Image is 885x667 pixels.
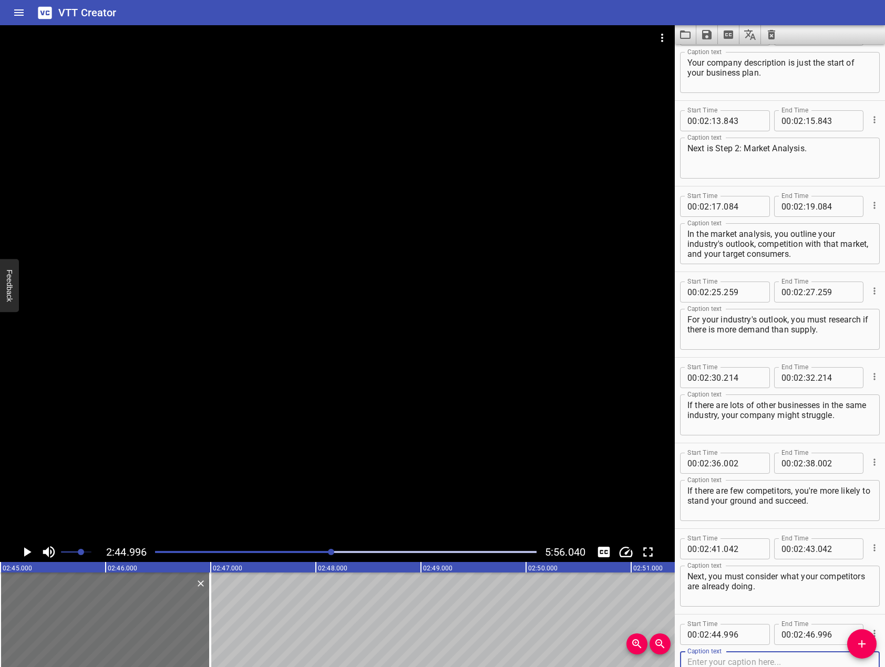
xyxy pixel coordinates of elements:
span: . [816,110,818,131]
input: 43 [806,538,816,559]
input: 00 [781,538,791,559]
input: 00 [781,110,791,131]
span: : [709,196,712,217]
input: 00 [687,538,697,559]
span: . [816,538,818,559]
span: . [722,196,724,217]
input: 17 [712,196,722,217]
span: . [816,282,818,303]
button: Video Options [650,25,675,50]
button: Translate captions [739,25,761,44]
button: Cue Options [868,370,881,383]
input: 36 [712,453,722,474]
span: . [722,282,724,303]
input: 00 [687,624,697,645]
textarea: Next, you must consider what your competitors are already doing. [687,571,872,601]
input: 259 [724,282,762,303]
button: Cue Options [868,541,881,555]
text: 02:47.000 [213,565,242,572]
input: 00 [687,110,697,131]
svg: Translate captions [744,28,756,41]
text: 02:49.000 [423,565,452,572]
button: Zoom Out [650,633,671,654]
input: 44 [712,624,722,645]
input: 02 [699,196,709,217]
span: : [697,453,699,474]
span: : [804,538,806,559]
span: . [722,538,724,559]
input: 00 [687,196,697,217]
button: Toggle captions [594,542,614,562]
input: 02 [794,367,804,388]
input: 02 [794,453,804,474]
input: 996 [724,624,762,645]
textarea: If there are lots of other businesses in the same industry, your company might struggle. [687,400,872,430]
input: 00 [687,453,697,474]
button: Change Playback Speed [616,542,636,562]
input: 843 [818,110,856,131]
span: : [791,196,794,217]
span: : [804,282,806,303]
text: 02:48.000 [318,565,347,572]
input: 02 [794,282,804,303]
input: 02 [699,367,709,388]
input: 02 [699,282,709,303]
span: : [804,196,806,217]
input: 00 [781,624,791,645]
input: 00 [781,196,791,217]
input: 00 [781,282,791,303]
span: : [697,110,699,131]
span: : [709,367,712,388]
button: Extract captions from video [718,25,739,44]
span: . [722,453,724,474]
input: 15 [806,110,816,131]
input: 13 [712,110,722,131]
input: 02 [794,538,804,559]
input: 02 [699,453,709,474]
button: Cue Options [868,113,881,127]
button: Load captions from file [675,25,696,44]
span: : [791,538,794,559]
input: 214 [724,367,762,388]
span: : [804,453,806,474]
span: : [791,110,794,131]
input: 214 [818,367,856,388]
span: : [709,282,712,303]
button: Cue Options [868,199,881,212]
input: 084 [818,196,856,217]
input: 46 [806,624,816,645]
input: 02 [794,110,804,131]
span: . [816,367,818,388]
span: : [697,196,699,217]
span: : [709,453,712,474]
span: . [722,110,724,131]
span: : [697,624,699,645]
input: 002 [724,453,762,474]
span: : [697,538,699,559]
span: . [816,624,818,645]
button: Delete [194,577,208,590]
button: Toggle fullscreen [638,542,658,562]
button: Add Cue [847,629,877,659]
input: 38 [806,453,816,474]
input: 02 [794,196,804,217]
input: 002 [818,453,856,474]
text: 02:45.000 [3,565,32,572]
button: Save captions to file [696,25,718,44]
button: Toggle mute [39,542,59,562]
span: : [709,538,712,559]
span: . [722,624,724,645]
text: 02:51.000 [633,565,663,572]
span: : [804,367,806,388]
span: : [709,624,712,645]
span: : [791,367,794,388]
svg: Load captions from file [679,28,692,41]
text: 02:50.000 [528,565,558,572]
input: 25 [712,282,722,303]
textarea: For your industry's outlook, you must research if there is more demand than supply. [687,315,872,345]
input: 00 [781,453,791,474]
textarea: In the market analysis, you outline your industry's outlook, competition with that market, and yo... [687,229,872,259]
input: 02 [699,110,709,131]
span: : [697,367,699,388]
button: Clear captions [761,25,782,44]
